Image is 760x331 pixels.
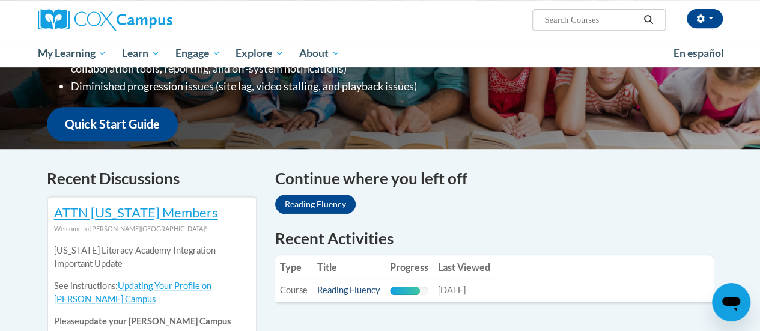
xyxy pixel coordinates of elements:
div: Welcome to [PERSON_NAME][GEOGRAPHIC_DATA]! [54,222,250,235]
iframe: Button to launch messaging window [712,283,750,321]
a: Engage [168,40,228,67]
span: Engage [175,46,220,61]
p: [US_STATE] Literacy Academy Integration Important Update [54,244,250,270]
div: Progress, % [390,287,421,295]
a: Quick Start Guide [47,107,178,141]
h4: Recent Discussions [47,167,257,190]
a: Reading Fluency [317,285,380,295]
a: About [291,40,348,67]
h1: Recent Activities [275,228,714,249]
th: Title [312,255,385,279]
span: [DATE] [438,285,466,295]
a: My Learning [30,40,115,67]
a: Updating Your Profile on [PERSON_NAME] Campus [54,281,211,304]
th: Last Viewed [433,255,495,279]
th: Progress [385,255,433,279]
p: See instructions: [54,279,250,306]
a: Reading Fluency [275,195,356,214]
button: Search [639,13,657,27]
span: En español [673,47,724,59]
a: Cox Campus [38,9,254,31]
li: Diminished progression issues (site lag, video stalling, and playback issues) [71,77,482,95]
button: Account Settings [687,9,723,28]
span: Learn [122,46,160,61]
a: En español [666,41,732,66]
span: Explore [236,46,284,61]
th: Type [275,255,312,279]
a: ATTN [US_STATE] Members [54,204,218,220]
a: Learn [114,40,168,67]
span: About [299,46,340,61]
input: Search Courses [543,13,639,27]
span: My Learning [37,46,106,61]
h4: Continue where you left off [275,167,714,190]
span: Course [280,285,308,295]
a: Explore [228,40,291,67]
div: Main menu [29,40,732,67]
img: Cox Campus [38,9,172,31]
